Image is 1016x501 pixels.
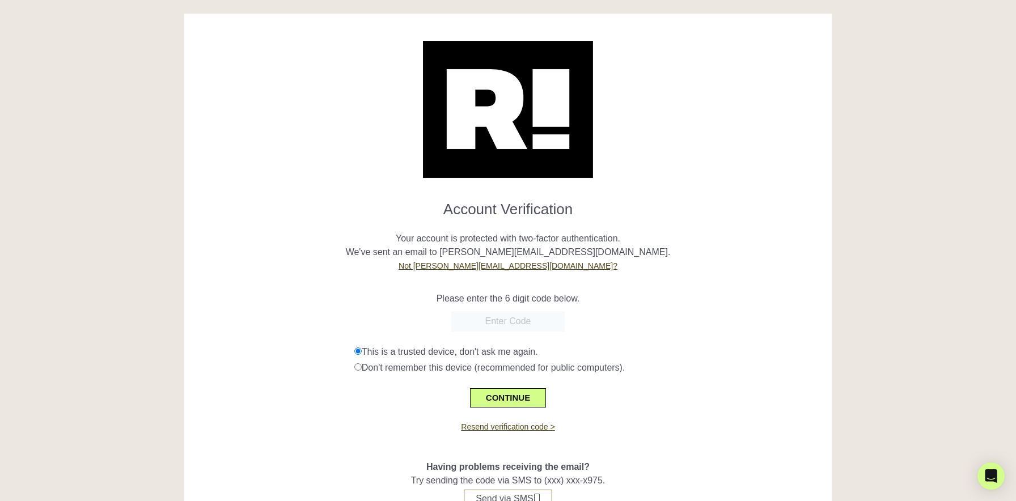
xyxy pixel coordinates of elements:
span: Having problems receiving the email? [426,462,590,472]
p: Please enter the 6 digit code below. [192,292,824,305]
div: This is a trusted device, don't ask me again. [354,345,824,359]
a: Not [PERSON_NAME][EMAIL_ADDRESS][DOMAIN_NAME]? [399,261,617,270]
button: CONTINUE [470,388,546,407]
a: Resend verification code > [461,422,554,431]
p: Your account is protected with two-factor authentication. We've sent an email to [PERSON_NAME][EM... [192,218,824,273]
h1: Account Verification [192,192,824,218]
input: Enter Code [451,311,565,332]
div: Open Intercom Messenger [977,462,1005,490]
div: Don't remember this device (recommended for public computers). [354,361,824,375]
img: Retention.com [423,41,593,178]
